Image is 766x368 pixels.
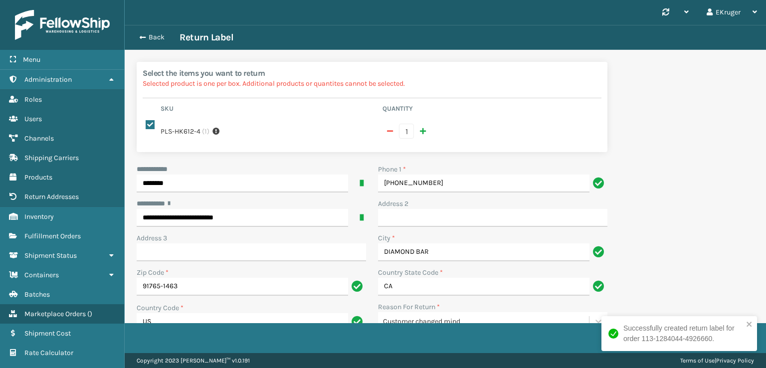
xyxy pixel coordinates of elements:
span: Shipment Cost [24,329,71,338]
label: Country Code [137,303,184,313]
div: Successfully created return label for order 113-1284044-4926660. [623,323,743,344]
span: Fulfillment Orders [24,232,81,240]
span: Menu [23,55,40,64]
label: Phone 1 [378,164,406,175]
span: Products [24,173,52,182]
label: PLS-HK612-4 [161,126,200,137]
button: close [746,320,753,330]
span: Roles [24,95,42,104]
th: Quantity [380,104,601,116]
span: Batches [24,290,50,299]
span: Shipment Status [24,251,77,260]
span: Rate Calculator [24,349,73,357]
span: Channels [24,134,54,143]
h3: Return Label [180,31,233,43]
span: Shipping Carriers [24,154,79,162]
h2: Select the items you want to return [143,68,601,78]
label: City [378,233,395,243]
p: Copyright 2023 [PERSON_NAME]™ v 1.0.191 [137,353,250,368]
span: Inventory [24,212,54,221]
div: Customer changed mind [383,316,590,327]
span: ( 1 ) [202,126,209,137]
th: Sku [158,104,380,116]
span: Containers [24,271,59,279]
label: Address 2 [378,198,408,209]
span: ( ) [87,310,92,318]
p: Selected product is one per box. Additional products or quantites cannot be selected. [143,78,601,89]
span: Users [24,115,42,123]
span: Return Addresses [24,192,79,201]
label: Zip Code [137,267,169,278]
span: Marketplace Orders [24,310,86,318]
label: Country State Code [378,267,443,278]
span: Administration [24,75,72,84]
label: Reason For Return [378,302,440,312]
button: Back [134,33,180,42]
label: Address 3 [137,233,167,243]
img: logo [15,10,110,40]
